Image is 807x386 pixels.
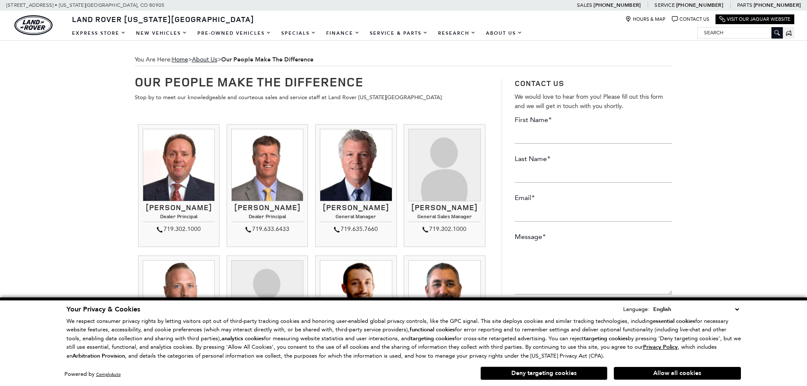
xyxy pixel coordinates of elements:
img: Jesse Lyon [143,260,215,332]
a: Research [433,26,481,41]
a: Privacy Policy [643,344,678,350]
a: Finance [321,26,365,41]
nav: Main Navigation [67,26,527,41]
h4: General Manager [320,214,392,222]
span: Land Rover [US_STATE][GEOGRAPHIC_DATA] [72,14,254,24]
a: Land Rover [US_STATE][GEOGRAPHIC_DATA] [67,14,259,24]
a: Visit Our Jaguar Website [719,16,790,22]
h1: Our People Make The Difference [135,75,489,89]
h4: General Sales Manager [408,214,480,222]
img: Land Rover [14,15,53,35]
p: We respect consumer privacy rights by letting visitors opt out of third-party tracking cookies an... [67,317,741,361]
div: Language: [623,306,649,312]
div: Breadcrumbs [135,53,673,66]
img: Stephanie Davis [231,260,303,332]
h4: Dealer Principal [231,214,303,222]
button: Allow all cookies [614,367,741,380]
img: Kimberley Zacharias [408,129,480,201]
div: Powered by [64,372,121,377]
a: [PHONE_NUMBER] [754,2,801,8]
a: Service & Parts [365,26,433,41]
span: Service [654,2,674,8]
strong: functional cookies [410,326,455,333]
h4: Dealer Principal [143,214,215,222]
div: 719.635.7660 [320,224,392,234]
img: Kevin Heim [320,260,392,332]
a: Pre-Owned Vehicles [192,26,276,41]
input: Search [698,28,782,38]
span: You Are Here: [135,53,673,66]
a: Contact Us [672,16,709,22]
label: Last Name [515,154,550,164]
a: [PHONE_NUMBER] [593,2,641,8]
span: We would love to hear from you! Please fill out this form and we will get in touch with you shortly. [515,93,663,110]
strong: essential cookies [653,317,695,325]
span: Sales [577,2,592,8]
select: Language Select [651,305,741,314]
a: Home [172,56,188,63]
strong: Our People Make The Difference [221,56,313,64]
a: EXPRESS STORE [67,26,131,41]
a: Specials [276,26,321,41]
h3: [PERSON_NAME] [231,203,303,212]
label: First Name [515,115,552,125]
a: [PHONE_NUMBER] [676,2,723,8]
button: Deny targeting cookies [480,367,607,380]
p: Stop by to meet our knowledgeable and courteous sales and service staff at Land Rover [US_STATE][... [135,93,489,102]
strong: targeting cookies [584,335,628,342]
div: 719.633.6433 [231,224,303,234]
strong: targeting cookies [410,335,455,342]
span: > [192,56,313,63]
img: Ray Reilly [320,129,392,201]
h3: [PERSON_NAME] [408,203,480,212]
strong: analytics cookies [222,335,264,342]
h3: Contact Us [515,79,672,88]
label: Email [515,193,535,203]
img: Trebor Alvord [408,260,480,332]
h3: [PERSON_NAME] [143,203,215,212]
div: 719.302.1000 [143,224,215,234]
a: ComplyAuto [96,372,121,377]
span: Parts [737,2,752,8]
a: Hours & Map [625,16,666,22]
u: Privacy Policy [643,343,678,351]
a: About Us [192,56,217,63]
span: > [172,56,313,63]
strong: Arbitration Provision [72,352,125,360]
label: Message [515,232,546,242]
h3: [PERSON_NAME] [320,203,392,212]
a: New Vehicles [131,26,192,41]
a: About Us [481,26,527,41]
a: land-rover [14,15,53,35]
div: 719.302.1000 [408,224,480,234]
a: [STREET_ADDRESS] • [US_STATE][GEOGRAPHIC_DATA], CO 80905 [6,2,164,8]
img: Thom Buckley [143,129,215,201]
img: Mike Jorgensen [231,129,303,201]
span: Your Privacy & Cookies [67,305,140,314]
